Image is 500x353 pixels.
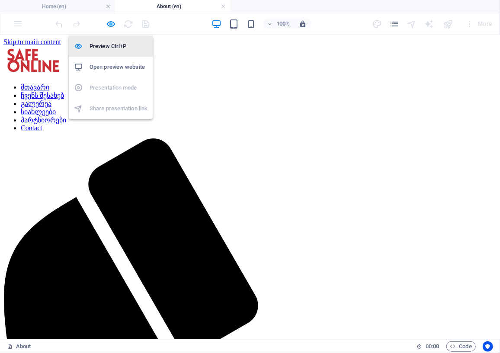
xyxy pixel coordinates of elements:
i: On resize automatically adjust zoom level to fit chosen device. [299,20,307,28]
span: : [432,343,433,350]
i: Pages (Ctrl+Alt+S) [389,19,399,29]
h6: 100% [276,19,290,29]
a: Click to cancel selection. Double-click to open Pages [7,341,31,352]
button: 100% [263,19,294,29]
span: Code [450,341,472,352]
a: Skip to main content [3,3,61,11]
h6: Open preview website [90,62,147,72]
button: Usercentrics [483,341,493,352]
button: Code [446,341,476,352]
h6: Preview Ctrl+P [90,41,147,51]
span: 00 00 [426,341,439,352]
h6: Session time [417,341,439,352]
button: pages [389,19,400,29]
h4: About (en) [115,2,230,11]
